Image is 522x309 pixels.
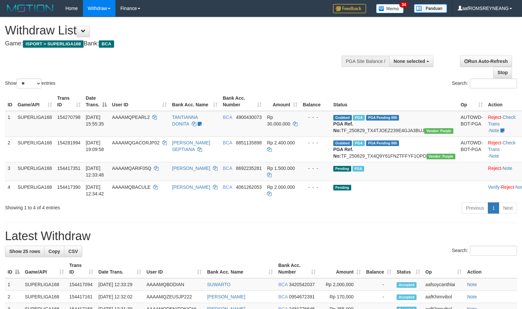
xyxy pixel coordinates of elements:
[499,202,517,214] a: Next
[318,291,363,303] td: Rp 170,000
[44,246,64,257] a: Copy
[5,162,15,181] td: 3
[333,140,352,146] span: Grabbed
[488,202,499,214] a: 1
[15,162,55,181] td: SUPERLIGA168
[57,166,81,171] span: 154417351
[172,115,198,127] a: TANTIANNA DONITA
[467,282,477,287] a: Note
[303,139,328,146] div: - - -
[452,246,517,256] label: Search:
[458,136,486,162] td: AUTOWD-BOT-PGA
[23,40,84,48] span: ISPORT > SUPERLIGA168
[86,115,104,127] span: [DATE] 15:55:35
[399,2,408,8] span: 34
[5,92,15,111] th: ID
[67,291,96,303] td: 154417161
[96,291,144,303] td: [DATE] 12:32:02
[303,165,328,172] div: - - -
[333,166,351,172] span: Pending
[5,181,15,200] td: 4
[223,115,232,120] span: BCA
[363,278,394,291] td: -
[493,67,512,78] a: Stop
[204,259,276,278] th: Bank Acc. Name: activate to sort column ascending
[394,59,425,64] span: None selected
[5,40,341,47] h4: Game: Bank:
[458,111,486,137] td: AUTOWD-BOT-PGA
[366,115,399,121] span: PGA Pending
[318,259,363,278] th: Amount: activate to sort column ascending
[397,294,417,300] span: Accepted
[426,154,455,159] span: Vendor URL: https://trx4.1velocity.biz
[501,184,514,190] a: Reject
[353,166,364,172] span: Marked by aafsoycanthlai
[22,259,67,278] th: Game/API: activate to sort column ascending
[57,140,81,145] span: 154281994
[353,115,364,121] span: Marked by aafmaleo
[5,230,517,243] h1: Latest Withdraw
[423,278,465,291] td: aafsoycanthlai
[112,166,151,171] span: AAAAMQARIF05Q
[488,184,500,190] a: Verify
[207,294,245,299] a: [PERSON_NAME]
[67,278,96,291] td: 154417094
[488,140,501,145] a: Reject
[333,147,353,159] b: PGA Ref. No:
[264,92,300,111] th: Amount: activate to sort column ascending
[342,56,389,67] div: PGA Site Balance /
[17,78,41,88] select: Showentries
[363,259,394,278] th: Balance: activate to sort column ascending
[86,140,104,152] span: [DATE] 19:09:58
[172,166,210,171] a: [PERSON_NAME]
[489,128,499,133] a: Note
[223,166,232,171] span: BCA
[169,92,220,111] th: Bank Acc. Name: activate to sort column ascending
[470,246,517,256] input: Search:
[423,291,465,303] td: aafKhimvibol
[68,249,78,254] span: CSV
[331,136,458,162] td: TF_250829_TX4Q9Y61FNZTFFYF1OPD
[458,92,486,111] th: Op: activate to sort column ascending
[112,115,150,120] span: AAAAMQPEARL2
[489,153,499,159] a: Note
[394,259,423,278] th: Status: activate to sort column ascending
[55,92,83,111] th: Trans ID: activate to sort column ascending
[83,92,109,111] th: Date Trans.: activate to sort column descending
[99,40,114,48] span: BCA
[397,282,417,288] span: Accepted
[488,115,516,127] a: Check Trans
[172,140,210,152] a: [PERSON_NAME] SEPTIANA
[467,294,477,299] a: Note
[57,115,81,120] span: 154270798
[452,78,517,88] label: Search:
[5,246,44,257] a: Show 25 rows
[22,291,67,303] td: SUPERLIGA168
[267,184,295,190] span: Rp 2.000.000
[267,166,295,171] span: Rp 1.500.000
[15,181,55,200] td: SUPERLIGA168
[9,249,40,254] span: Show 25 rows
[300,92,331,111] th: Balance
[333,115,352,121] span: Grabbed
[353,140,364,146] span: Marked by aafnonsreyleab
[5,136,15,162] td: 2
[57,184,81,190] span: 154417390
[303,184,328,190] div: - - -
[236,166,262,171] span: Copy 8692235281 to clipboard
[5,24,341,37] h1: Withdraw List
[278,282,288,287] span: BCA
[333,185,351,190] span: Pending
[331,92,458,111] th: Status
[289,294,315,299] span: Copy 0954672391 to clipboard
[64,246,82,257] a: CSV
[144,291,205,303] td: AAAAMQZEUSJP222
[15,92,55,111] th: Game/API: activate to sort column ascending
[144,278,205,291] td: AAAAMQBODIAN
[470,78,517,88] input: Search:
[502,166,512,171] a: Note
[303,114,328,121] div: - - -
[223,184,232,190] span: BCA
[5,202,213,211] div: Showing 1 to 4 of 4 entries
[5,291,22,303] td: 2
